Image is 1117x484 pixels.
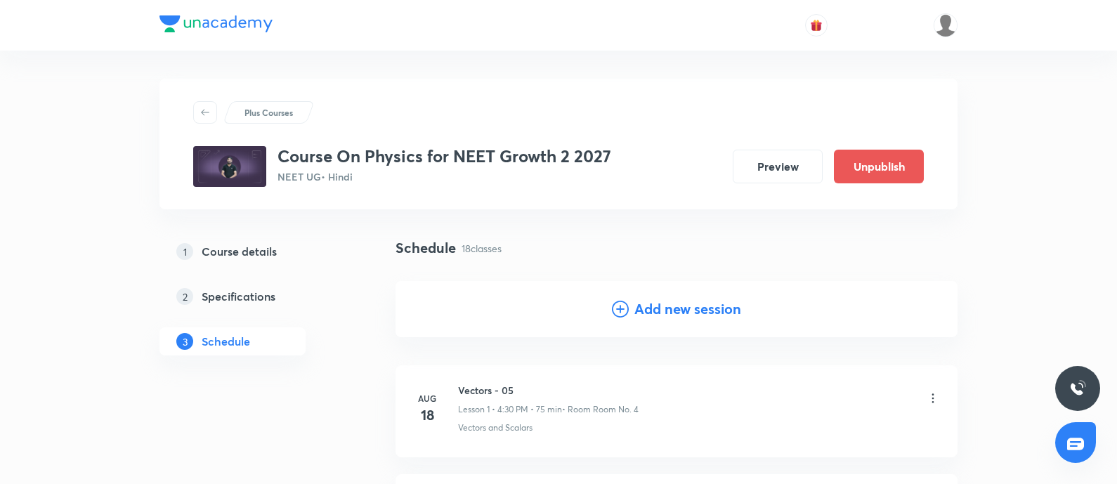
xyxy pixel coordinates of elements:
[458,383,639,398] h6: Vectors - 05
[901,281,958,337] img: Add
[176,243,193,260] p: 1
[413,405,441,426] h4: 18
[159,237,351,266] a: 1Course details
[193,146,266,187] img: 3f3f7af29ae84b1a9636f8537586a9fa.jpg
[159,282,351,310] a: 2Specifications
[934,13,958,37] img: Gopal ram
[458,421,533,434] p: Vectors and Scalars
[176,288,193,305] p: 2
[462,241,502,256] p: 18 classes
[396,237,456,259] h4: Schedule
[810,19,823,32] img: avatar
[834,150,924,183] button: Unpublish
[562,403,639,416] p: • Room Room No. 4
[634,299,741,320] h4: Add new session
[244,106,293,119] p: Plus Courses
[413,392,441,405] h6: Aug
[458,403,562,416] p: Lesson 1 • 4:30 PM • 75 min
[202,243,277,260] h5: Course details
[159,15,273,36] a: Company Logo
[277,169,611,184] p: NEET UG • Hindi
[202,288,275,305] h5: Specifications
[176,333,193,350] p: 3
[805,14,828,37] button: avatar
[1069,380,1086,397] img: ttu
[733,150,823,183] button: Preview
[159,15,273,32] img: Company Logo
[202,333,250,350] h5: Schedule
[277,146,611,166] h3: Course On Physics for NEET Growth 2 2027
